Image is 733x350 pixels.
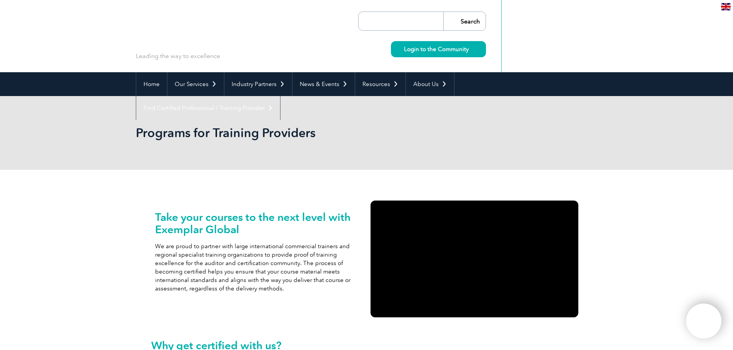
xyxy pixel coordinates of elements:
[167,72,224,96] a: Our Services
[469,47,473,51] img: svg+xml;nitro-empty-id=MzY2OjIyMw==-1;base64,PHN2ZyB2aWV3Qm94PSIwIDAgMTEgMTEiIHdpZHRoPSIxMSIgaGVp...
[136,72,167,96] a: Home
[694,312,713,331] img: svg+xml;nitro-empty-id=MTY5ODoxMTY=-1;base64,PHN2ZyB2aWV3Qm94PSIwIDAgNDAwIDQwMCIgd2lkdGg9IjQwMCIg...
[721,3,731,10] img: en
[224,72,292,96] a: Industry Partners
[155,211,363,236] h2: Take your courses to the next level with Exemplar Global
[443,12,486,30] input: Search
[292,72,355,96] a: News & Events
[355,72,406,96] a: Resources
[136,52,220,60] p: Leading the way to excellence
[136,127,459,139] h2: Programs for Training Providers
[406,72,454,96] a: About Us
[391,41,486,57] a: Login to the Community
[136,96,280,120] a: Find Certified Professional / Training Provider
[155,242,363,293] p: We are proud to partner with large international commercial trainers and regional specialist trai...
